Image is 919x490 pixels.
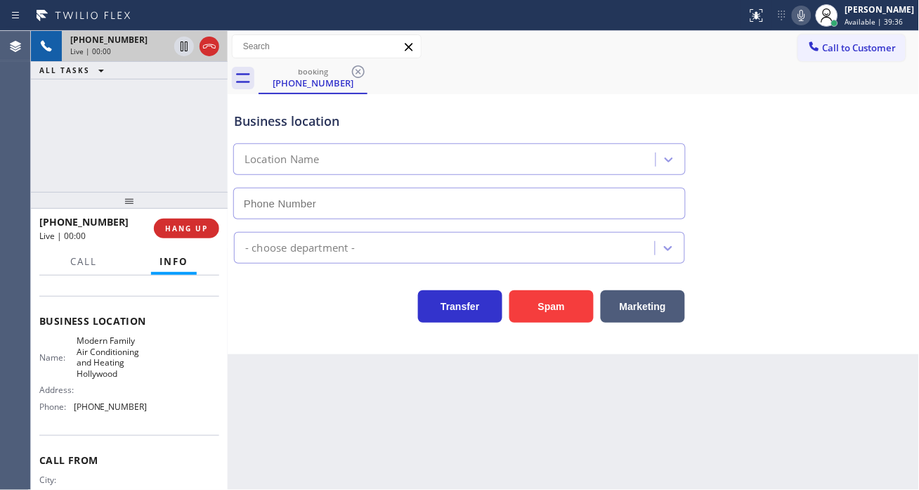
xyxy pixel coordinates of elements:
[70,255,97,268] span: Call
[601,290,685,323] button: Marketing
[260,63,366,93] div: (728) 227-7101
[39,230,86,242] span: Live | 00:00
[39,475,77,485] span: City:
[154,219,219,238] button: HANG UP
[798,34,906,61] button: Call to Customer
[823,41,897,54] span: Call to Customer
[39,352,77,363] span: Name:
[245,152,320,168] div: Location Name
[77,335,147,379] span: Modern Family Air Conditioning and Heating Hollywood
[418,290,502,323] button: Transfer
[792,6,812,25] button: Mute
[845,17,904,27] span: Available | 39:36
[509,290,594,323] button: Spam
[260,77,366,89] div: [PHONE_NUMBER]
[174,37,194,56] button: Hold Customer
[200,37,219,56] button: Hang up
[39,453,219,467] span: Call From
[62,248,105,276] button: Call
[39,65,90,75] span: ALL TASKS
[70,46,111,56] span: Live | 00:00
[165,224,208,233] span: HANG UP
[233,35,421,58] input: Search
[845,4,915,15] div: [PERSON_NAME]
[233,188,686,219] input: Phone Number
[159,255,188,268] span: Info
[74,401,148,412] span: [PHONE_NUMBER]
[151,248,197,276] button: Info
[39,215,129,228] span: [PHONE_NUMBER]
[39,314,219,328] span: Business location
[31,62,118,79] button: ALL TASKS
[70,34,148,46] span: [PHONE_NUMBER]
[39,401,74,412] span: Phone:
[260,66,366,77] div: booking
[39,385,77,395] span: Address:
[234,112,685,131] div: Business location
[245,240,355,256] div: - choose department -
